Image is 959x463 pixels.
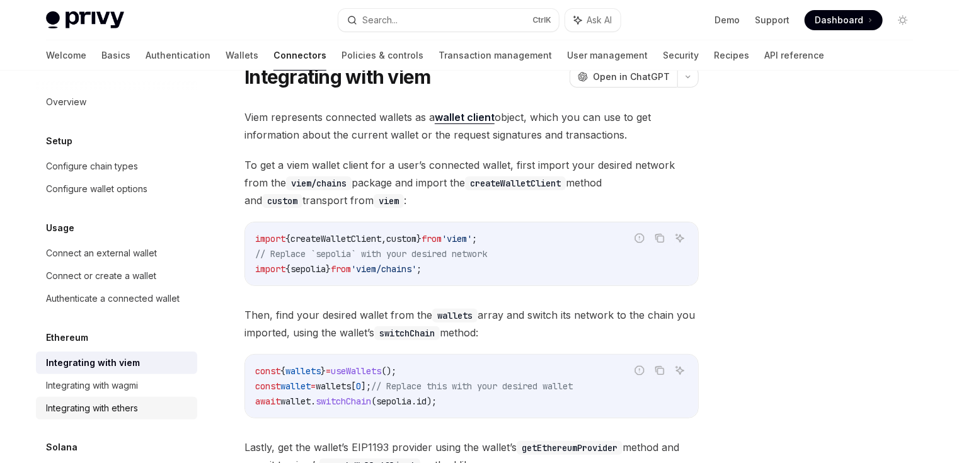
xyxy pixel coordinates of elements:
[652,362,668,379] button: Copy the contents from the code block
[416,233,422,244] span: }
[255,248,487,260] span: // Replace `sepolia` with your desired network
[331,365,381,377] span: useWallets
[46,11,124,29] img: light logo
[46,181,147,197] div: Configure wallet options
[321,365,326,377] span: }
[371,380,573,392] span: // Replace this with your desired wallet
[36,155,197,178] a: Configure chain types
[361,380,371,392] span: ];
[374,326,440,340] code: switchChain
[255,380,280,392] span: const
[290,233,381,244] span: createWalletClient
[374,194,404,208] code: viem
[570,66,677,88] button: Open in ChatGPT
[331,263,351,275] span: from
[411,396,416,407] span: .
[663,40,699,71] a: Security
[672,362,688,379] button: Ask AI
[280,396,311,407] span: wallet
[764,40,824,71] a: API reference
[46,268,156,283] div: Connect or create a wallet
[280,365,285,377] span: {
[326,263,331,275] span: }
[36,287,197,310] a: Authenticate a connected wallet
[255,263,285,275] span: import
[356,380,361,392] span: 0
[672,230,688,246] button: Ask AI
[465,176,566,190] code: createWalletClient
[244,306,699,341] span: Then, find your desired wallet from the array and switch its network to the chain you imported, u...
[565,9,621,31] button: Ask AI
[46,94,86,110] div: Overview
[427,396,437,407] span: );
[442,233,472,244] span: 'viem'
[46,378,138,393] div: Integrating with wagmi
[316,380,351,392] span: wallets
[244,108,699,144] span: Viem represents connected wallets as a object, which you can use to get information about the cur...
[815,14,863,26] span: Dashboard
[36,91,197,113] a: Overview
[351,263,416,275] span: 'viem/chains'
[285,365,321,377] span: wallets
[46,40,86,71] a: Welcome
[46,401,138,416] div: Integrating with ethers
[262,194,302,208] code: custom
[311,380,316,392] span: =
[244,156,699,209] span: To get a viem wallet client for a user’s connected wallet, first import your desired network from...
[255,365,280,377] span: const
[36,374,197,397] a: Integrating with wagmi
[714,40,749,71] a: Recipes
[316,396,371,407] span: switchChain
[416,263,422,275] span: ;
[244,66,430,88] h1: Integrating with viem
[326,365,331,377] span: =
[805,10,883,30] a: Dashboard
[290,263,326,275] span: sepolia
[285,263,290,275] span: {
[472,233,477,244] span: ;
[46,440,78,455] h5: Solana
[432,309,478,323] code: wallets
[280,380,311,392] span: wallet
[631,362,648,379] button: Report incorrect code
[715,14,740,26] a: Demo
[46,134,72,149] h5: Setup
[286,176,352,190] code: viem/chains
[532,15,551,25] span: Ctrl K
[46,159,138,174] div: Configure chain types
[36,265,197,287] a: Connect or create a wallet
[36,242,197,265] a: Connect an external wallet
[46,220,74,236] h5: Usage
[439,40,552,71] a: Transaction management
[422,233,442,244] span: from
[36,352,197,374] a: Integrating with viem
[255,396,280,407] span: await
[351,380,356,392] span: [
[631,230,648,246] button: Report incorrect code
[342,40,423,71] a: Policies & controls
[652,230,668,246] button: Copy the contents from the code block
[587,14,612,26] span: Ask AI
[285,233,290,244] span: {
[255,233,285,244] span: import
[381,233,386,244] span: ,
[593,71,670,83] span: Open in ChatGPT
[435,111,495,124] a: wallet client
[273,40,326,71] a: Connectors
[567,40,648,71] a: User management
[362,13,398,28] div: Search...
[416,396,427,407] span: id
[146,40,210,71] a: Authentication
[46,355,140,370] div: Integrating with viem
[755,14,790,26] a: Support
[46,330,88,345] h5: Ethereum
[386,233,416,244] span: custom
[371,396,376,407] span: (
[36,178,197,200] a: Configure wallet options
[226,40,258,71] a: Wallets
[517,441,623,455] code: getEthereumProvider
[101,40,130,71] a: Basics
[381,365,396,377] span: ();
[893,10,913,30] button: Toggle dark mode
